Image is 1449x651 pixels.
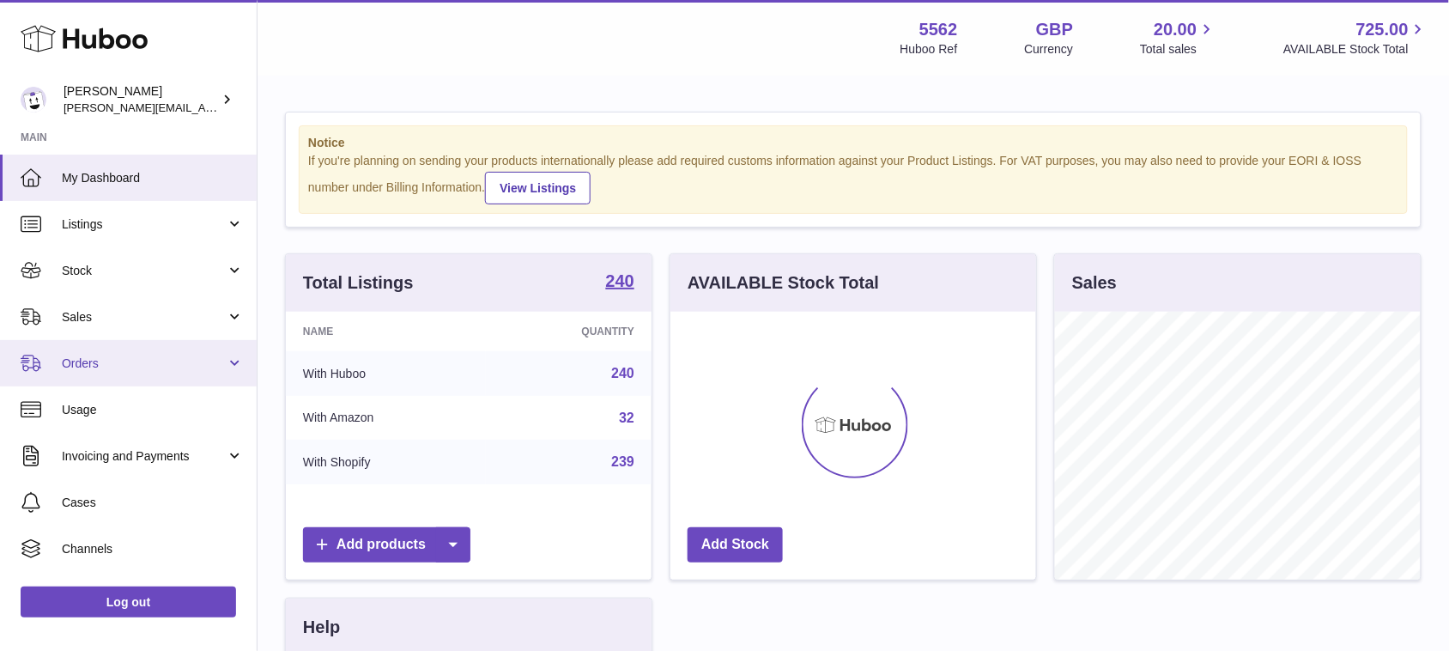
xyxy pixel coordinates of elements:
a: 240 [611,366,634,380]
td: With Amazon [286,396,486,441]
span: Usage [62,402,244,418]
span: Orders [62,356,226,372]
th: Quantity [486,312,652,351]
span: 725.00 [1356,18,1409,41]
a: 725.00 AVAILABLE Stock Total [1283,18,1428,58]
a: 239 [611,454,634,469]
span: AVAILABLE Stock Total [1283,41,1428,58]
strong: GBP [1036,18,1073,41]
span: [PERSON_NAME][EMAIL_ADDRESS][DOMAIN_NAME] [64,100,344,114]
span: 20.00 [1154,18,1197,41]
h3: Total Listings [303,271,414,295]
strong: 240 [606,272,634,289]
strong: 5562 [919,18,958,41]
a: Add products [303,527,470,563]
a: Log out [21,587,236,618]
span: Total sales [1140,41,1216,58]
a: 240 [606,272,634,293]
span: My Dashboard [62,170,244,186]
div: Currency [1025,41,1074,58]
div: If you're planning on sending your products internationally please add required customs informati... [308,153,1398,204]
h3: Sales [1072,271,1117,295]
div: [PERSON_NAME] [64,83,218,116]
a: 32 [619,411,634,425]
th: Name [286,312,486,351]
span: Stock [62,263,226,279]
h3: Help [303,616,340,639]
a: 20.00 Total sales [1140,18,1216,58]
span: Cases [62,495,244,511]
a: Add Stock [688,527,783,563]
img: ketan@vasanticosmetics.com [21,87,46,113]
span: Sales [62,309,226,325]
span: Invoicing and Payments [62,448,226,465]
span: Listings [62,216,226,233]
strong: Notice [308,135,1398,151]
a: View Listings [485,172,591,204]
h3: AVAILABLE Stock Total [688,271,879,295]
span: Channels [62,541,244,557]
div: Huboo Ref [900,41,958,58]
td: With Shopify [286,440,486,484]
td: With Huboo [286,351,486,396]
